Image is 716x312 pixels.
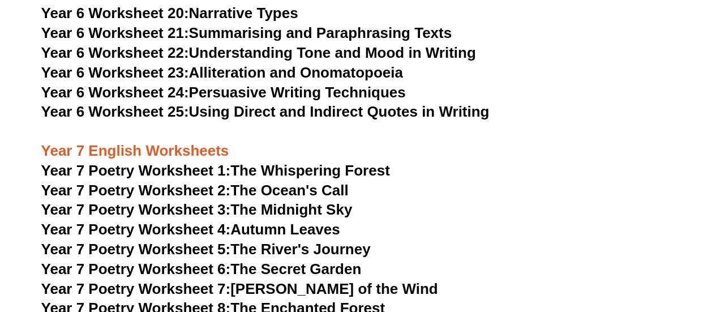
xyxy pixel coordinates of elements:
span: Year 6 Worksheet 22: [41,44,189,61]
a: Year 7 Poetry Worksheet 5:The River's Journey [41,241,371,258]
span: Year 7 Poetry Worksheet 3: [41,201,231,218]
a: Year 6 Worksheet 22:Understanding Tone and Mood in Writing [41,44,476,61]
span: Year 7 Poetry Worksheet 2: [41,182,231,199]
h3: Year 7 English Worksheets [41,122,675,161]
a: Year 6 Worksheet 21:Summarising and Paraphrasing Texts [41,24,452,41]
span: Year 6 Worksheet 20: [41,5,189,22]
span: Year 7 Poetry Worksheet 7: [41,280,231,297]
span: Year 6 Worksheet 23: [41,64,189,81]
a: Year 7 Poetry Worksheet 7:[PERSON_NAME] of the Wind [41,280,438,297]
span: Year 7 Poetry Worksheet 4: [41,221,231,238]
iframe: Chat Widget [528,184,716,312]
span: Year 6 Worksheet 24: [41,84,189,101]
a: Year 7 Poetry Worksheet 4:Autumn Leaves [41,221,340,238]
a: Year 7 Poetry Worksheet 2:The Ocean's Call [41,182,349,199]
a: Year 7 Poetry Worksheet 6:The Secret Garden [41,260,362,277]
span: Year 7 Poetry Worksheet 6: [41,260,231,277]
span: Year 7 Poetry Worksheet 5: [41,241,231,258]
a: Year 7 Poetry Worksheet 1:The Whispering Forest [41,162,390,179]
a: Year 6 Worksheet 24:Persuasive Writing Techniques [41,84,406,101]
a: Year 6 Worksheet 25:Using Direct and Indirect Quotes in Writing [41,103,490,120]
span: Year 6 Worksheet 21: [41,24,189,41]
span: Year 6 Worksheet 25: [41,103,189,120]
a: Year 7 Poetry Worksheet 3:The Midnight Sky [41,201,353,218]
a: Year 6 Worksheet 23:Alliteration and Onomatopoeia [41,64,403,81]
span: Year 7 Poetry Worksheet 1: [41,162,231,179]
a: Year 6 Worksheet 20:Narrative Types [41,5,298,22]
